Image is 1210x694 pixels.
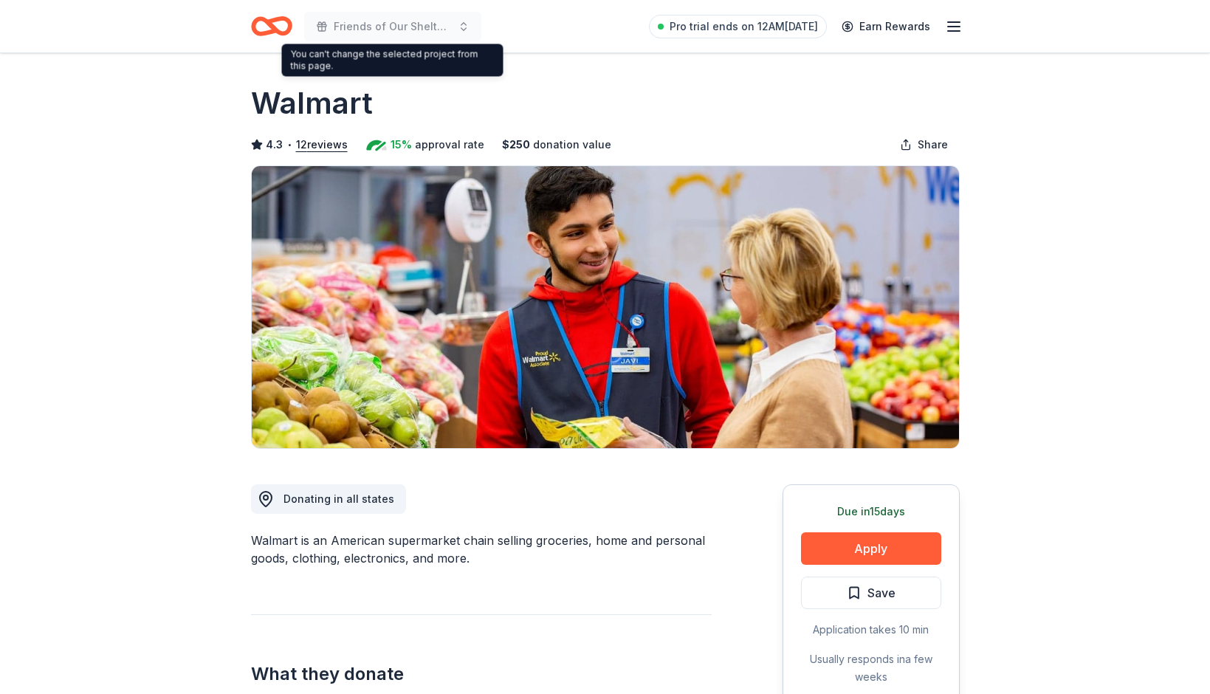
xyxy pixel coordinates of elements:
[918,136,948,154] span: Share
[801,577,941,609] button: Save
[282,44,503,77] div: You can't change the selected project from this page.
[251,532,712,567] div: Walmart is an American supermarket chain selling groceries, home and personal goods, clothing, el...
[867,583,896,602] span: Save
[251,9,292,44] a: Home
[801,650,941,686] div: Usually responds in a few weeks
[286,139,292,151] span: •
[801,532,941,565] button: Apply
[533,136,611,154] span: donation value
[391,136,412,154] span: 15%
[252,166,959,448] img: Image for Walmart
[296,136,348,154] button: 12reviews
[415,136,484,154] span: approval rate
[801,621,941,639] div: Application takes 10 min
[334,18,452,35] span: Friends of Our Shelter Dogs Poker Run
[670,18,818,35] span: Pro trial ends on 12AM[DATE]
[283,492,394,505] span: Donating in all states
[266,136,283,154] span: 4.3
[251,662,712,686] h2: What they donate
[801,503,941,520] div: Due in 15 days
[833,13,939,40] a: Earn Rewards
[502,136,530,154] span: $ 250
[304,12,481,41] button: Friends of Our Shelter Dogs Poker Run
[649,15,827,38] a: Pro trial ends on 12AM[DATE]
[888,130,960,159] button: Share
[251,83,373,124] h1: Walmart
